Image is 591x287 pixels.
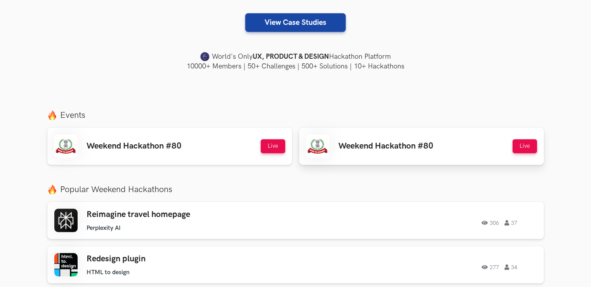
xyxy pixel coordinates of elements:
[253,51,329,62] strong: UX, PRODUCT & DESIGN
[245,13,346,32] a: View Case Studies
[339,141,434,151] h3: Weekend Hackathon #80
[47,61,544,71] h4: 10000+ Members | 50+ Challenges | 500+ Solutions | 10+ Hackathons
[87,254,307,264] h3: Redesign plugin
[200,52,210,62] img: uxhack-favicon-image.png
[87,224,121,232] li: Perplexity AI
[513,139,537,153] button: Live
[87,210,307,220] h3: Reimagine travel homepage
[47,184,544,195] label: Popular Weekend Hackathons
[482,264,499,270] span: 277
[47,246,544,283] a: Redesign plugin HTML to design 277 34
[47,202,544,239] a: Reimagine travel homepage Perplexity AI 306 37
[505,264,518,270] span: 34
[299,128,544,165] a: Weekend Hackathon #80 Live
[87,269,130,276] li: HTML to design
[47,51,544,62] h4: World's Only Hackathon Platform
[482,220,499,226] span: 306
[87,141,182,151] h3: Weekend Hackathon #80
[47,128,292,165] a: Weekend Hackathon #80 Live
[261,139,285,153] button: Live
[47,110,57,120] img: fire.png
[47,185,57,194] img: fire.png
[47,110,544,121] label: Events
[505,220,518,226] span: 37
